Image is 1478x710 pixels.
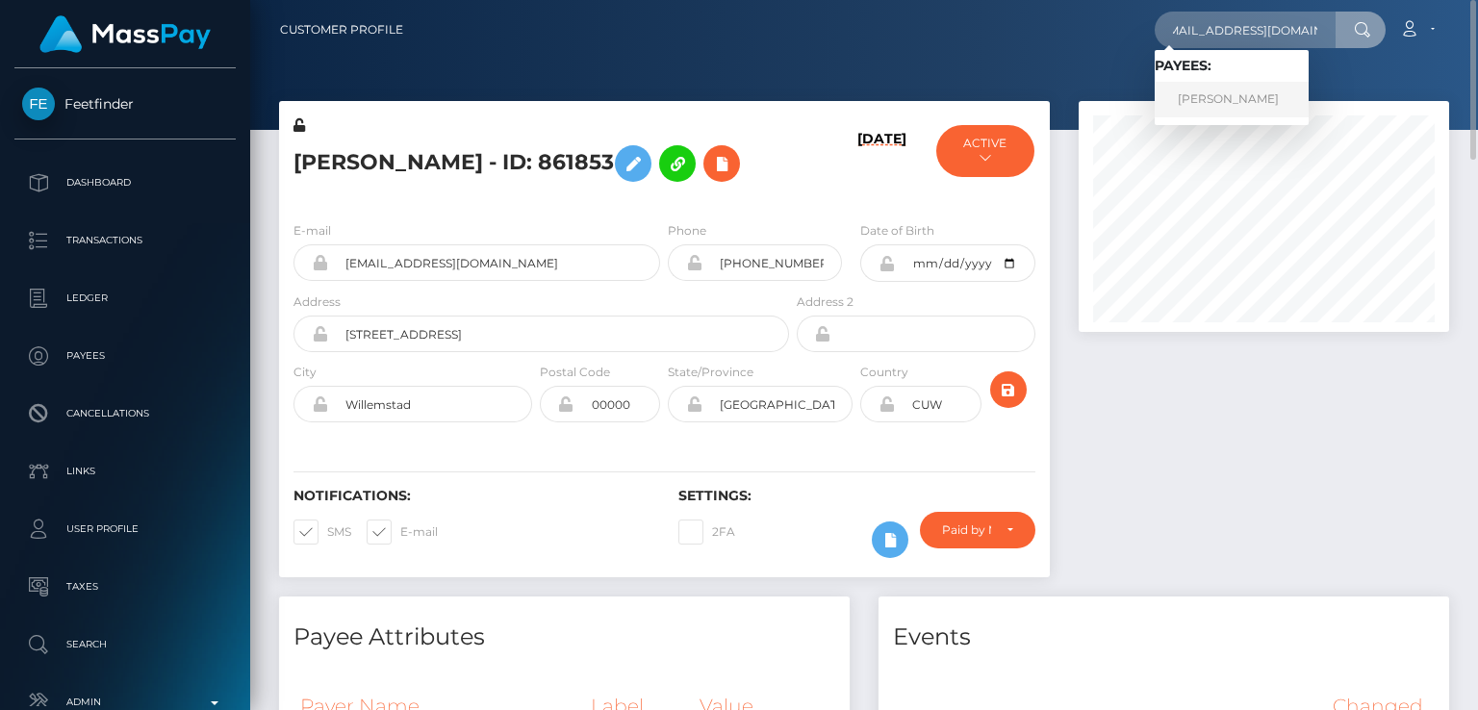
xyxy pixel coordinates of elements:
[14,505,236,553] a: User Profile
[14,274,236,322] a: Ledger
[14,390,236,438] a: Cancellations
[293,520,351,545] label: SMS
[22,226,228,255] p: Transactions
[293,621,835,654] h4: Payee Attributes
[22,457,228,486] p: Links
[39,15,211,53] img: MassPay Logo
[22,342,228,370] p: Payees
[22,399,228,428] p: Cancellations
[367,520,438,545] label: E-mail
[293,488,650,504] h6: Notifications:
[1155,58,1309,74] h6: Payees:
[14,95,236,113] span: Feetfinder
[14,332,236,380] a: Payees
[860,222,934,240] label: Date of Birth
[280,10,403,50] a: Customer Profile
[678,520,735,545] label: 2FA
[14,447,236,495] a: Links
[14,621,236,669] a: Search
[293,136,778,191] h5: [PERSON_NAME] - ID: 861853
[293,364,317,381] label: City
[293,222,331,240] label: E-mail
[860,364,908,381] label: Country
[920,512,1035,548] button: Paid by MassPay
[22,168,228,197] p: Dashboard
[942,522,991,538] div: Paid by MassPay
[14,216,236,265] a: Transactions
[668,222,706,240] label: Phone
[22,284,228,313] p: Ledger
[1155,82,1309,117] a: [PERSON_NAME]
[540,364,610,381] label: Postal Code
[678,488,1034,504] h6: Settings:
[893,621,1435,654] h4: Events
[22,630,228,659] p: Search
[293,293,341,311] label: Address
[22,515,228,544] p: User Profile
[22,88,55,120] img: Feetfinder
[857,131,906,198] h6: [DATE]
[1155,12,1336,48] input: Search...
[14,159,236,207] a: Dashboard
[668,364,753,381] label: State/Province
[797,293,854,311] label: Address 2
[14,563,236,611] a: Taxes
[936,125,1033,177] button: ACTIVE
[22,572,228,601] p: Taxes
